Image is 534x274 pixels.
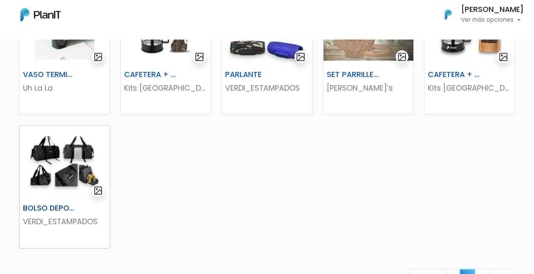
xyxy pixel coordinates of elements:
[20,8,61,21] img: PlanIt Logo
[439,5,458,24] img: PlanIt Logo
[19,125,110,248] a: gallery-light BOLSO DEPORTIVO VERDI_ESTAMPADOS
[93,52,103,62] img: gallery-light
[322,70,384,79] h6: SET PARRILLERO
[44,8,122,25] div: ¿Necesitás ayuda?
[93,186,103,195] img: gallery-light
[195,52,204,62] img: gallery-light
[119,70,181,79] h6: CAFETERA + CHOCOLATE
[461,6,524,14] h6: [PERSON_NAME]
[23,83,106,94] p: Uh La La
[428,83,511,94] p: Kits [GEOGRAPHIC_DATA]
[20,126,110,200] img: thumb_Captura_de_pantalla_2025-05-29_132914.png
[220,70,283,79] h6: PARLANTE
[397,52,407,62] img: gallery-light
[423,70,485,79] h6: CAFETERA + CAFÉ
[124,83,207,94] p: Kits [GEOGRAPHIC_DATA]
[18,70,80,79] h6: VASO TERMICO
[225,83,308,94] p: VERDI_ESTAMPADOS
[296,52,305,62] img: gallery-light
[461,17,524,23] p: Ver más opciones
[23,216,106,227] p: VERDI_ESTAMPADOS
[18,204,80,213] h6: BOLSO DEPORTIVO
[327,83,410,94] p: [PERSON_NAME]’s
[434,3,524,26] button: PlanIt Logo [PERSON_NAME] Ver más opciones
[498,52,508,62] img: gallery-light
